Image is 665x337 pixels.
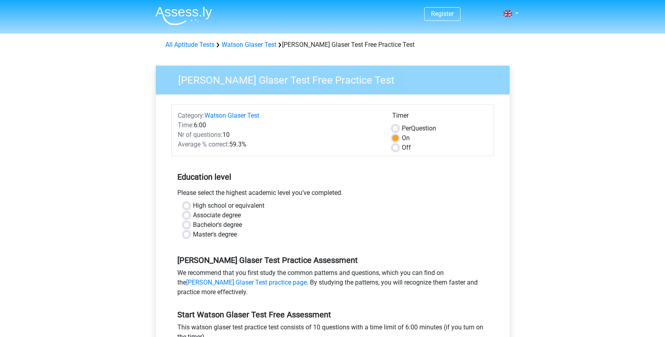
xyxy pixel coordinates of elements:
div: 10 [172,130,386,140]
a: [PERSON_NAME] Glaser Test practice page [186,279,307,286]
h3: [PERSON_NAME] Glaser Test Free Practice Test [169,71,504,86]
label: Associate degree [193,211,241,220]
h5: Start Watson Glaser Test Free Assessment [177,310,488,319]
span: Per [402,124,411,132]
img: Assessly [155,6,212,25]
label: Off [402,143,411,152]
div: Timer [392,111,488,124]
h5: [PERSON_NAME] Glaser Test Practice Assessment [177,255,488,265]
label: High school or equivalent [193,201,264,211]
h5: Education level [177,169,488,185]
a: All Aptitude Tests [165,41,214,48]
a: Register [431,10,454,18]
span: Category: [178,112,204,119]
label: Question [402,124,436,133]
span: Nr of questions: [178,131,222,138]
div: We recommend that you first study the common patterns and questions, which you can find on the . ... [171,268,494,300]
a: Watson Glaser Test [204,112,259,119]
div: 6:00 [172,120,386,130]
div: 59.3% [172,140,386,149]
label: Bachelor's degree [193,220,242,230]
span: Time: [178,121,194,129]
span: Average % correct: [178,140,229,148]
label: On [402,133,410,143]
div: [PERSON_NAME] Glaser Test Free Practice Test [162,40,503,50]
label: Master's degree [193,230,237,239]
div: Please select the highest academic level you’ve completed. [171,188,494,201]
a: Watson Glaser Test [222,41,276,48]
